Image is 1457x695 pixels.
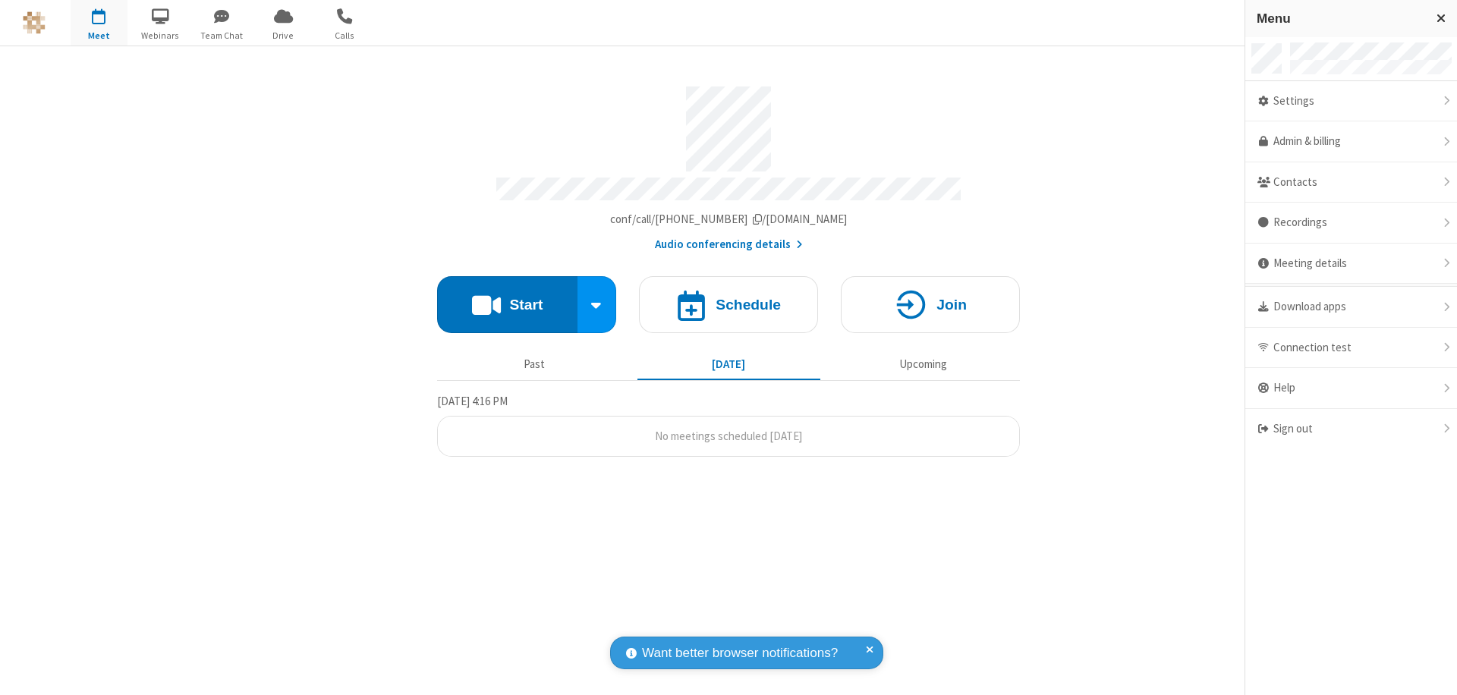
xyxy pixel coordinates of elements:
span: Team Chat [194,29,250,42]
img: QA Selenium DO NOT DELETE OR CHANGE [23,11,46,34]
div: Contacts [1245,162,1457,203]
button: Upcoming [832,350,1015,379]
button: Join [841,276,1020,333]
div: Sign out [1245,409,1457,449]
span: Drive [255,29,312,42]
div: Connection test [1245,328,1457,369]
button: [DATE] [637,350,820,379]
div: Recordings [1245,203,1457,244]
span: Meet [71,29,127,42]
h4: Join [936,297,967,312]
div: Settings [1245,81,1457,122]
h4: Start [509,297,543,312]
button: Past [443,350,626,379]
iframe: Chat [1419,656,1446,684]
div: Download apps [1245,287,1457,328]
span: [DATE] 4:16 PM [437,394,508,408]
button: Copy my meeting room linkCopy my meeting room link [610,211,848,228]
span: Copy my meeting room link [610,212,848,226]
section: Account details [437,75,1020,253]
section: Today's Meetings [437,392,1020,458]
h3: Menu [1257,11,1423,26]
button: Schedule [639,276,818,333]
span: Webinars [132,29,189,42]
button: Audio conferencing details [655,236,803,253]
span: Calls [316,29,373,42]
span: No meetings scheduled [DATE] [655,429,802,443]
span: Want better browser notifications? [642,643,838,663]
a: Admin & billing [1245,121,1457,162]
div: Start conference options [577,276,617,333]
div: Meeting details [1245,244,1457,285]
button: Start [437,276,577,333]
div: Help [1245,368,1457,409]
h4: Schedule [716,297,781,312]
